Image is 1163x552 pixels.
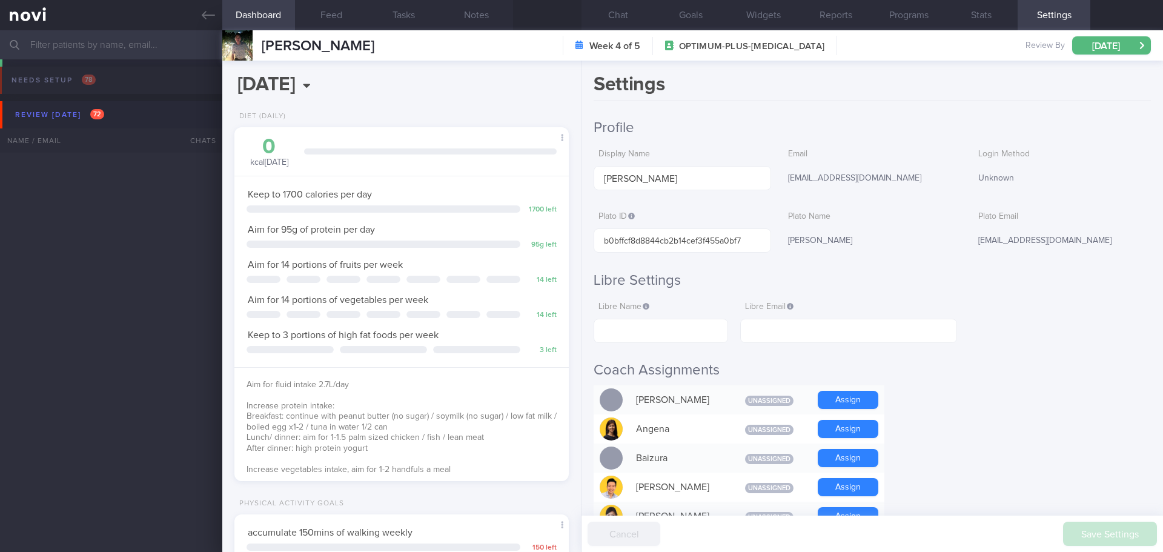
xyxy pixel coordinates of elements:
span: Aim for 14 portions of vegetables per week [248,295,428,305]
button: Assign [818,507,878,525]
span: Libre Name [598,302,649,311]
div: [PERSON_NAME] [630,475,727,499]
span: Unassigned [745,425,794,435]
span: Increase protein intake: [247,402,334,410]
div: 14 left [526,311,557,320]
span: Unassigned [745,512,794,522]
span: accumulate 150mins of walking weekly [248,528,413,537]
div: 95 g left [526,241,557,250]
h2: Libre Settings [594,271,1151,290]
span: [PERSON_NAME] [262,39,374,53]
div: Angena [630,417,727,441]
button: [DATE] [1072,36,1151,55]
label: Login Method [978,149,1146,160]
span: Breakfast: continue with peanut butter (no sugar) / soymilk (no sugar) / low fat milk / boiled eg... [247,412,557,431]
h2: Profile [594,119,1151,137]
label: Plato Name [788,211,956,222]
div: 0 [247,136,292,158]
span: Increase vegetables intake, aim for 1-2 handfuls a meal [247,465,451,474]
span: Unassigned [745,483,794,493]
button: Assign [818,449,878,467]
h2: Coach Assignments [594,361,1151,379]
span: 72 [90,109,104,119]
div: [EMAIL_ADDRESS][DOMAIN_NAME] [783,166,961,191]
div: [PERSON_NAME] [630,504,727,528]
span: Unassigned [745,454,794,464]
span: Keep to 3 portions of high fat foods per week [248,330,439,340]
h1: Settings [594,73,1151,101]
button: Assign [818,478,878,496]
span: 78 [82,75,96,85]
div: 14 left [526,276,557,285]
div: Review [DATE] [12,107,107,123]
label: Email [788,149,956,160]
div: Physical Activity Goals [234,499,344,508]
strong: Week 4 of 5 [589,40,640,52]
span: OPTIMUM-PLUS-[MEDICAL_DATA] [679,41,824,53]
button: Assign [818,391,878,409]
span: After dinner: high protein yogurt [247,444,368,453]
span: Libre Email [745,302,794,311]
div: Chats [174,128,222,153]
label: Display Name [598,149,766,160]
div: Diet (Daily) [234,112,286,121]
span: Review By [1025,41,1065,52]
div: 3 left [526,346,557,355]
div: Baizura [630,446,727,470]
span: Unassigned [745,396,794,406]
label: Plato Email [978,211,1146,222]
div: Unknown [973,166,1151,191]
span: Aim for 95g of protein per day [248,225,375,234]
span: Aim for fluid intake 2.7L/day [247,381,349,389]
div: [PERSON_NAME] [630,388,727,412]
div: [PERSON_NAME] [783,228,961,254]
div: kcal [DATE] [247,136,292,168]
span: Keep to 1700 calories per day [248,190,372,199]
span: Lunch/ dinner: aim for 1-1.5 palm sized chicken / fish / lean meat [247,433,484,442]
div: [EMAIL_ADDRESS][DOMAIN_NAME] [973,228,1151,254]
div: Needs setup [8,72,99,88]
div: 1700 left [526,205,557,214]
span: Plato ID [598,212,635,221]
button: Assign [818,420,878,438]
span: Aim for 14 portions of fruits per week [248,260,403,270]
